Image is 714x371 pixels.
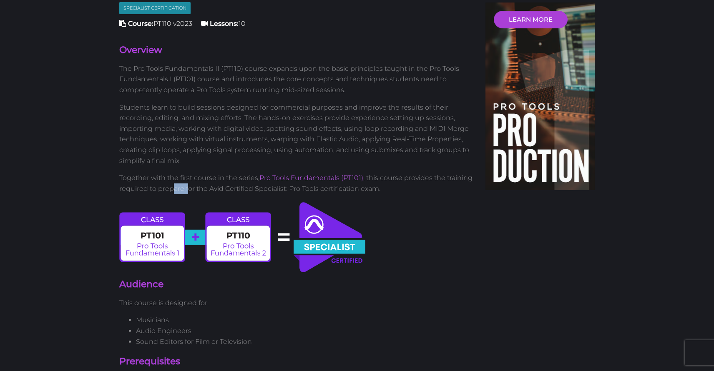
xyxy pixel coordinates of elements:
[119,44,473,57] h4: Overview
[119,102,473,166] p: Students learn to build sessions designed for commercial purposes and improve the results of thei...
[119,201,367,274] img: avid-certified-specialist-path.svg
[119,298,473,308] p: This course is designed for:
[119,173,473,194] p: Together with the first course in the series, , this course provides the training required to pre...
[119,2,191,14] span: Specialist Certification
[136,336,473,347] li: Sound Editors for Film or Television
[119,278,473,291] h4: Audience
[128,20,153,28] strong: Course:
[494,11,568,28] a: LEARN MORE
[119,355,473,368] h4: Prerequisites
[210,20,239,28] strong: Lessons:
[136,315,473,326] li: Musicians
[201,20,246,28] span: 10
[259,174,363,182] a: Pro Tools Fundamentals (PT101)
[136,326,473,336] li: Audio Engineers
[119,20,192,28] span: PT110 v2023
[119,63,473,95] p: The Pro Tools Fundamentals II (PT110) course expands upon the basic principles taught in the Pro ...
